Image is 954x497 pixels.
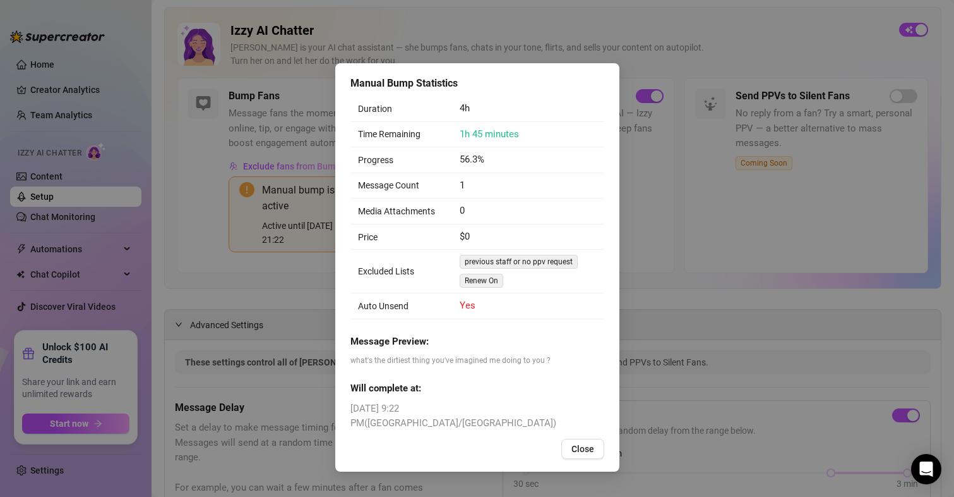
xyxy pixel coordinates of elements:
span: previous staff or no ppv request [459,255,577,269]
span: 0 [459,205,464,216]
div: Manual Bump Statistics [350,76,604,91]
span: what's the dirtiest thing you've imagined me doing to you ? [350,355,604,367]
td: Price [350,224,452,250]
span: 1 [459,180,464,191]
span: 1h 45 minutes [459,128,518,140]
button: Close [561,439,604,459]
span: [DATE] 9:22 PM ( [GEOGRAPHIC_DATA]/[GEOGRAPHIC_DATA] ) [350,402,604,431]
td: Duration [350,96,452,122]
span: Yes [459,300,475,311]
strong: Message Preview: [350,336,429,347]
span: $0 [459,231,469,242]
span: 4h [459,102,469,114]
td: Auto Unsend [350,293,452,319]
strong: Will complete at: [350,383,421,394]
td: Time Remaining [350,122,452,148]
td: Excluded Lists [350,250,452,293]
td: Media Attachments [350,199,452,224]
div: Open Intercom Messenger [911,454,941,484]
td: Progress [350,147,452,173]
span: Close [571,444,594,454]
span: 56.3% [459,154,484,165]
td: Message Count [350,173,452,199]
span: Renew On [459,274,503,288]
